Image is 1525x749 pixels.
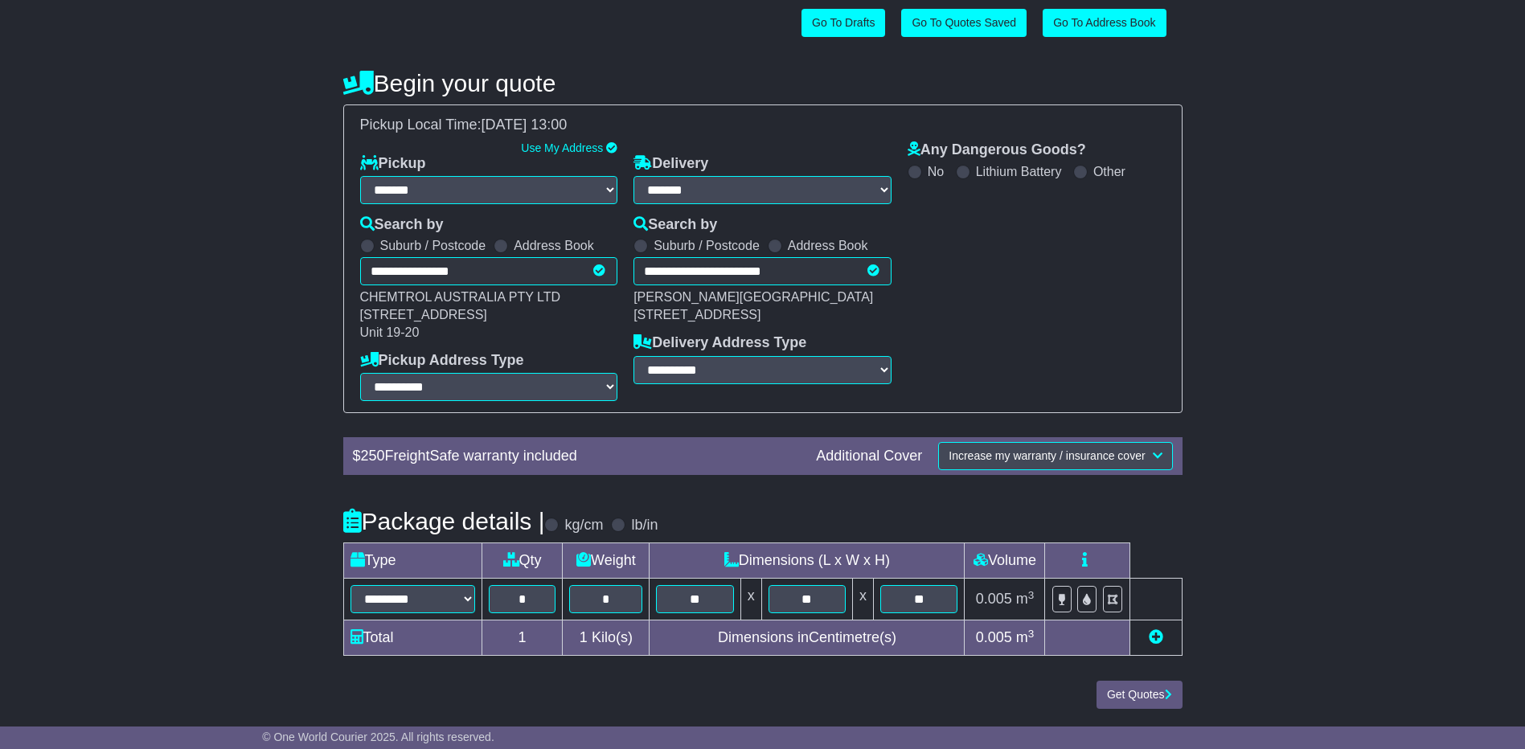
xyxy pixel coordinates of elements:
label: Search by [633,216,717,234]
a: Add new item [1149,629,1163,645]
label: lb/in [631,517,658,534]
td: x [740,579,761,620]
td: Volume [965,543,1045,579]
h4: Begin your quote [343,70,1183,96]
sup: 3 [1028,589,1035,601]
label: Address Book [514,238,594,253]
td: x [853,579,874,620]
div: Additional Cover [808,448,930,465]
a: Go To Address Book [1043,9,1166,37]
sup: 3 [1028,628,1035,640]
h4: Package details | [343,508,545,534]
label: Pickup Address Type [360,352,524,370]
span: 250 [361,448,385,464]
label: Pickup [360,155,426,173]
label: Delivery [633,155,708,173]
span: 1 [580,629,588,645]
td: Qty [482,543,563,579]
td: Dimensions (L x W x H) [650,543,965,579]
button: Increase my warranty / insurance cover [938,442,1172,470]
td: Weight [563,543,650,579]
a: Use My Address [521,141,603,154]
span: 0.005 [976,629,1012,645]
td: 1 [482,620,563,656]
span: 0.005 [976,591,1012,607]
label: Search by [360,216,444,234]
span: Unit 19-20 [360,325,420,339]
label: Delivery Address Type [633,334,806,352]
a: Go To Quotes Saved [901,9,1027,37]
label: Other [1093,164,1125,179]
label: Lithium Battery [976,164,1062,179]
td: Type [343,543,482,579]
span: Increase my warranty / insurance cover [949,449,1145,462]
label: Address Book [788,238,868,253]
span: CHEMTROL AUSTRALIA PTY LTD [360,290,561,304]
div: $ FreightSafe warranty included [345,448,809,465]
button: Get Quotes [1097,681,1183,709]
label: kg/cm [564,517,603,534]
label: Suburb / Postcode [654,238,760,253]
span: © One World Courier 2025. All rights reserved. [262,731,494,743]
a: Go To Drafts [801,9,885,37]
td: Kilo(s) [563,620,650,656]
label: Any Dangerous Goods? [908,141,1086,159]
span: [STREET_ADDRESS] [633,308,760,321]
td: Total [343,620,482,656]
td: Dimensions in Centimetre(s) [650,620,965,656]
span: [PERSON_NAME][GEOGRAPHIC_DATA] [633,290,873,304]
span: m [1016,629,1035,645]
label: No [928,164,944,179]
span: [STREET_ADDRESS] [360,308,487,321]
div: Pickup Local Time: [352,117,1174,134]
span: [DATE] 13:00 [482,117,568,133]
label: Suburb / Postcode [380,238,486,253]
span: m [1016,591,1035,607]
